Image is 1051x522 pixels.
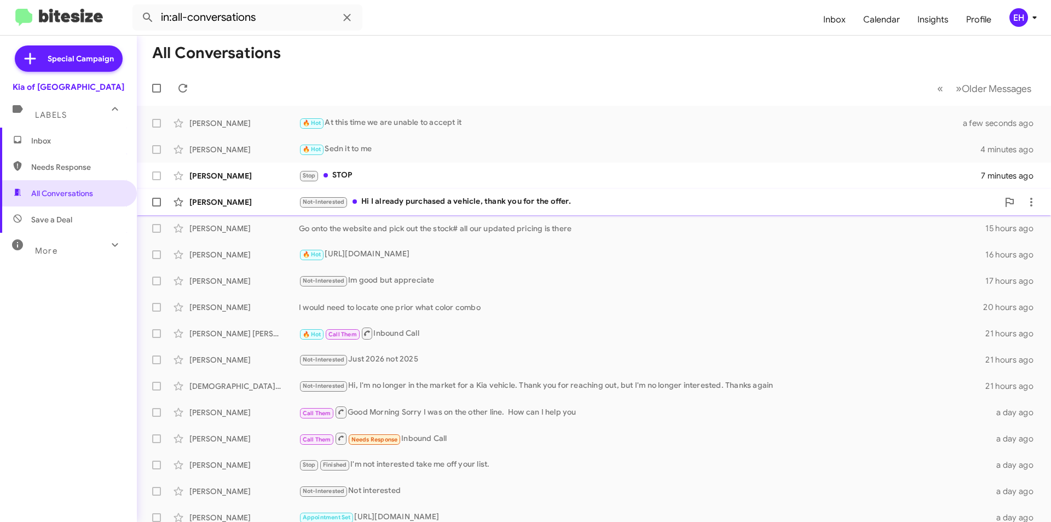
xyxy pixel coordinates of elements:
[303,410,331,417] span: Call Them
[303,119,321,127] span: 🔥 Hot
[351,436,398,443] span: Needs Response
[303,172,316,179] span: Stop
[299,326,985,340] div: Inbound Call
[328,331,357,338] span: Call Them
[956,82,962,95] span: »
[303,146,321,153] span: 🔥 Hot
[957,4,1000,36] a: Profile
[31,188,93,199] span: All Conversations
[189,223,299,234] div: [PERSON_NAME]
[990,433,1042,444] div: a day ago
[189,118,299,129] div: [PERSON_NAME]
[990,460,1042,471] div: a day ago
[189,276,299,286] div: [PERSON_NAME]
[985,249,1042,260] div: 16 hours ago
[303,356,345,363] span: Not-Interested
[854,4,909,36] a: Calendar
[985,381,1042,392] div: 21 hours ago
[299,458,990,471] div: I'm not interested take me off your list.
[152,44,281,62] h1: All Conversations
[983,302,1042,313] div: 20 hours ago
[990,486,1042,497] div: a day ago
[937,82,943,95] span: «
[303,331,321,338] span: 🔥 Hot
[189,354,299,365] div: [PERSON_NAME]
[299,143,980,156] div: Sedn it to me
[985,354,1042,365] div: 21 hours ago
[31,162,124,173] span: Needs Response
[189,249,299,260] div: [PERSON_NAME]
[35,110,67,120] span: Labels
[299,274,985,287] div: Im good but appreciate
[299,302,983,313] div: I would need to locate one prior what color combo
[303,461,316,468] span: Stop
[189,381,299,392] div: [DEMOGRAPHIC_DATA][PERSON_NAME]
[299,223,985,234] div: Go onto the website and pick out the stock# all our updated pricing is there
[189,197,299,208] div: [PERSON_NAME]
[299,117,977,129] div: At this time we are unable to accept it
[962,83,1031,95] span: Older Messages
[985,223,1042,234] div: 15 hours ago
[303,251,321,258] span: 🔥 Hot
[303,514,351,521] span: Appointment Set
[990,407,1042,418] div: a day ago
[15,45,123,72] a: Special Campaign
[13,82,124,93] div: Kia of [GEOGRAPHIC_DATA]
[323,461,347,468] span: Finished
[980,144,1042,155] div: 4 minutes ago
[189,460,299,471] div: [PERSON_NAME]
[1009,8,1028,27] div: EH
[189,302,299,313] div: [PERSON_NAME]
[303,382,345,389] span: Not-Interested
[189,433,299,444] div: [PERSON_NAME]
[303,198,345,205] span: Not-Interested
[299,432,990,445] div: Inbound Call
[303,436,331,443] span: Call Them
[931,77,1038,100] nav: Page navigation example
[189,170,299,181] div: [PERSON_NAME]
[299,248,985,261] div: [URL][DOMAIN_NAME]
[189,407,299,418] div: [PERSON_NAME]
[815,4,854,36] a: Inbox
[909,4,957,36] a: Insights
[132,4,362,31] input: Search
[303,277,345,284] span: Not-Interested
[299,169,981,182] div: STOP
[985,328,1042,339] div: 21 hours ago
[299,485,990,497] div: Not interested
[985,276,1042,286] div: 17 hours ago
[303,487,345,495] span: Not-Interested
[1000,8,1039,27] button: EH
[977,118,1042,129] div: a few seconds ago
[189,328,299,339] div: [PERSON_NAME] [PERSON_NAME]
[31,135,124,146] span: Inbox
[299,196,998,208] div: Hi I already purchased a vehicle, thank you for the offer.
[299,353,985,366] div: Just 2026 not 2025
[299,405,990,419] div: Good Morning Sorry I was on the other line. How can I help you
[48,53,114,64] span: Special Campaign
[299,380,985,392] div: Hi, I'm no longer in the market for a Kia vehicle. Thank you for reaching out, but I'm no longer ...
[931,77,950,100] button: Previous
[189,486,299,497] div: [PERSON_NAME]
[31,214,72,225] span: Save a Deal
[35,246,57,256] span: More
[981,170,1042,181] div: 7 minutes ago
[189,144,299,155] div: [PERSON_NAME]
[949,77,1038,100] button: Next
